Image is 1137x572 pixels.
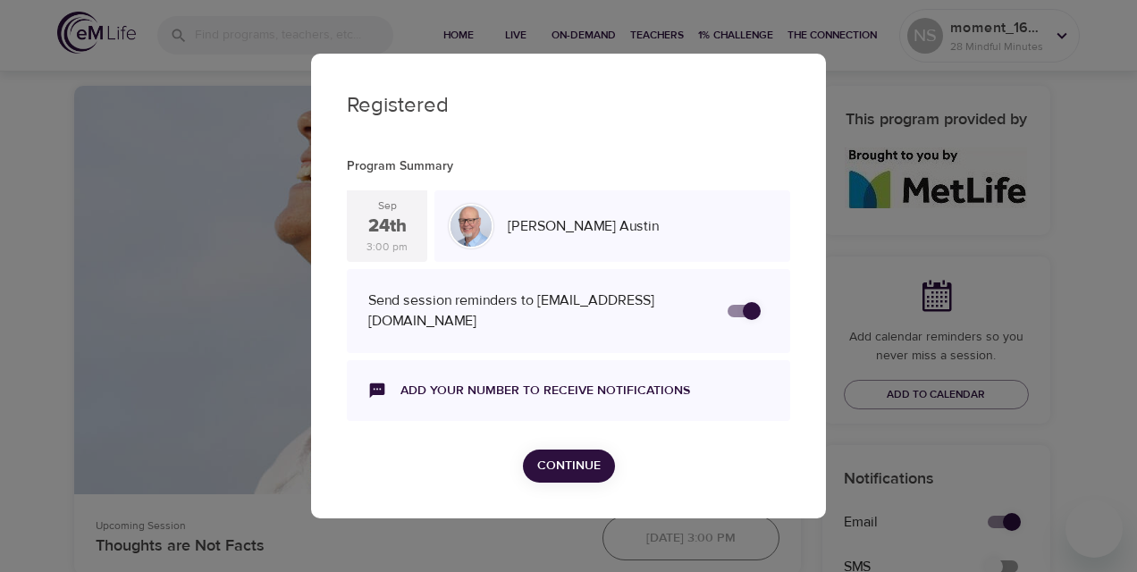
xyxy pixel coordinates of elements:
[537,455,601,477] span: Continue
[400,382,690,400] a: Add your number to receive notifications
[368,214,407,240] div: 24th
[368,290,710,332] div: Send session reminders to [EMAIL_ADDRESS][DOMAIN_NAME]
[378,198,397,214] div: Sep
[366,240,408,255] div: 3:00 pm
[347,157,790,176] p: Program Summary
[501,209,783,244] div: [PERSON_NAME] Austin
[347,89,790,122] p: Registered
[523,450,615,483] button: Continue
